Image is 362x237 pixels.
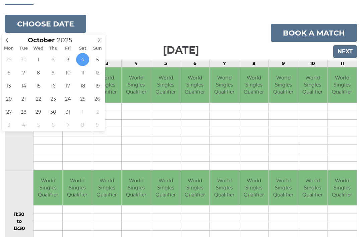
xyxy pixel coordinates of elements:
[327,60,357,67] td: 11
[269,67,298,103] td: World Singles Qualifier
[76,118,89,131] span: November 8, 2025
[61,105,74,118] span: October 31, 2025
[92,60,122,67] td: 3
[75,46,90,51] span: Sat
[2,92,15,105] span: October 20, 2025
[17,53,30,66] span: September 30, 2025
[17,105,30,118] span: October 28, 2025
[121,60,151,67] td: 4
[46,46,61,51] span: Thu
[47,66,60,79] span: October 9, 2025
[61,118,74,131] span: November 7, 2025
[34,170,63,205] td: World Singles Qualifier
[5,15,86,33] button: Choose date
[91,105,104,118] span: November 2, 2025
[122,67,151,103] td: World Singles Qualifier
[47,105,60,118] span: October 30, 2025
[151,67,180,103] td: World Singles Qualifier
[17,118,30,131] span: November 4, 2025
[32,66,45,79] span: October 8, 2025
[17,79,30,92] span: October 14, 2025
[2,46,16,51] span: Mon
[151,60,180,67] td: 5
[2,53,15,66] span: September 29, 2025
[76,66,89,79] span: October 11, 2025
[47,79,60,92] span: October 16, 2025
[91,79,104,92] span: October 19, 2025
[210,67,239,103] td: World Singles Qualifier
[239,67,268,103] td: World Singles Qualifier
[32,53,45,66] span: October 1, 2025
[61,79,74,92] span: October 17, 2025
[76,105,89,118] span: November 1, 2025
[2,66,15,79] span: October 6, 2025
[47,92,60,105] span: October 23, 2025
[55,36,81,44] input: Scroll to increment
[31,46,46,51] span: Wed
[122,170,151,205] td: World Singles Qualifier
[91,53,104,66] span: October 5, 2025
[32,79,45,92] span: October 15, 2025
[180,170,209,205] td: World Singles Qualifier
[32,92,45,105] span: October 22, 2025
[61,46,75,51] span: Fri
[16,46,31,51] span: Tue
[91,118,104,131] span: November 9, 2025
[63,170,92,205] td: World Singles Qualifier
[47,118,60,131] span: November 6, 2025
[180,60,210,67] td: 6
[92,67,121,103] td: World Singles Qualifier
[47,53,60,66] span: October 2, 2025
[327,67,357,103] td: World Singles Qualifier
[239,170,268,205] td: World Singles Qualifier
[269,170,298,205] td: World Singles Qualifier
[76,53,89,66] span: October 4, 2025
[28,37,55,44] span: Scroll to increment
[76,92,89,105] span: October 25, 2025
[210,170,239,205] td: World Singles Qualifier
[151,170,180,205] td: World Singles Qualifier
[327,170,357,205] td: World Singles Qualifier
[298,67,327,103] td: World Singles Qualifier
[61,66,74,79] span: October 10, 2025
[2,105,15,118] span: October 27, 2025
[92,170,121,205] td: World Singles Qualifier
[298,170,327,205] td: World Singles Qualifier
[91,66,104,79] span: October 12, 2025
[271,24,357,42] a: Book a match
[268,60,298,67] td: 9
[333,45,357,58] input: Next
[210,60,239,67] td: 7
[61,92,74,105] span: October 24, 2025
[32,118,45,131] span: November 5, 2025
[2,118,15,131] span: November 3, 2025
[91,92,104,105] span: October 26, 2025
[76,79,89,92] span: October 18, 2025
[180,67,209,103] td: World Singles Qualifier
[2,79,15,92] span: October 13, 2025
[17,92,30,105] span: October 21, 2025
[61,53,74,66] span: October 3, 2025
[32,105,45,118] span: October 29, 2025
[239,60,268,67] td: 8
[17,66,30,79] span: October 7, 2025
[298,60,327,67] td: 10
[90,46,105,51] span: Sun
